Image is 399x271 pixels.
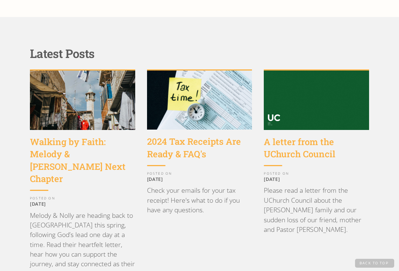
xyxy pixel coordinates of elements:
[264,176,369,182] p: [DATE]
[30,201,135,207] p: [DATE]
[355,259,394,268] a: Back to Top
[30,197,135,200] div: POSTED ON
[147,172,252,175] div: POSTED ON
[264,185,369,234] p: Please read a letter from the UChurch Council about the [PERSON_NAME] family and our sudden loss ...
[30,71,135,130] img: Walking by Faith: Melody & Nolly’s Next Chapter
[147,135,252,166] a: 2024 Tax Receipts Are Ready & FAQ's
[147,185,252,215] p: Check your emails for your tax receipt! Here's what to do if you have any questions.
[264,172,369,175] div: POSTED ON
[264,136,369,166] a: A letter from the UChurch Council
[30,136,135,185] div: Walking by Faith: Melody & [PERSON_NAME] Next Chapter
[147,71,252,130] img: 2024 Tax Receipts Are Ready & FAQ's
[147,135,252,160] div: 2024 Tax Receipts Are Ready & FAQ's
[264,71,369,130] img: A letter from the UChurch Council
[30,136,135,191] a: Walking by Faith: Melody & [PERSON_NAME] Next Chapter
[147,176,252,182] p: [DATE]
[264,136,369,161] div: A letter from the UChurch Council
[30,47,369,61] div: Latest Posts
